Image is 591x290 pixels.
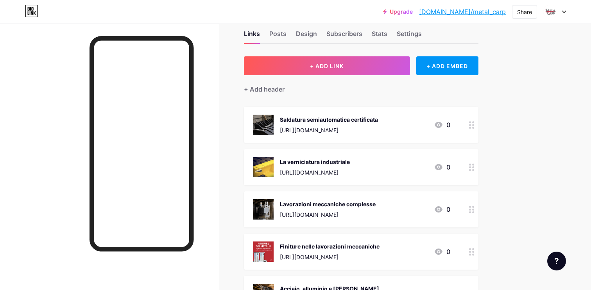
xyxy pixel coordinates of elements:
div: Finiture nelle lavorazioni meccaniche [280,242,380,250]
img: Finiture nelle lavorazioni meccaniche [253,241,274,262]
div: Subscribers [326,29,362,43]
div: 0 [434,120,450,130]
div: [URL][DOMAIN_NAME] [280,253,380,261]
img: La verniciatura industriale [253,157,274,177]
div: [URL][DOMAIN_NAME] [280,211,376,219]
div: [URL][DOMAIN_NAME] [280,126,378,134]
div: + Add header [244,85,285,94]
button: + ADD LINK [244,56,410,75]
div: Stats [372,29,387,43]
div: [URL][DOMAIN_NAME] [280,168,350,177]
img: Saldatura semiautomatica certificata [253,115,274,135]
span: + ADD LINK [310,63,344,69]
div: Lavorazioni meccaniche complesse [280,200,376,208]
div: Posts [269,29,287,43]
div: Saldatura semiautomatica certificata [280,115,378,124]
div: 0 [434,247,450,256]
div: Design [296,29,317,43]
div: 0 [434,205,450,214]
img: Lavorazioni meccaniche complesse [253,199,274,220]
div: Links [244,29,260,43]
img: metal_carp [543,4,558,19]
a: Upgrade [383,9,413,15]
div: Settings [397,29,422,43]
div: 0 [434,162,450,172]
div: + ADD EMBED [416,56,478,75]
div: Share [517,8,532,16]
div: La verniciatura industriale [280,158,350,166]
a: [DOMAIN_NAME]/metal_carp [419,7,506,16]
